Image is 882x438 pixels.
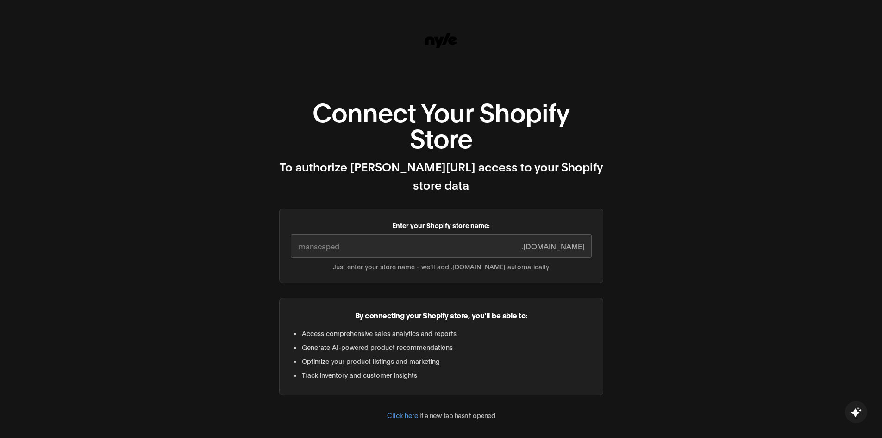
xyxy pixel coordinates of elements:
h4: To authorize [PERSON_NAME][URL] access to your Shopify store data [279,157,603,194]
li: Generate AI-powered product recommendations [302,342,592,352]
li: Access comprehensive sales analytics and reports [302,328,592,338]
small: Just enter your store name - we'll add .[DOMAIN_NAME] automatically [291,261,592,272]
h1: Connect Your Shopify Store [279,98,603,150]
button: Click here [387,410,418,420]
p: if a new tab hasn't opened [279,410,603,420]
input: manscaped [291,234,592,258]
p: By connecting your Shopify store, you'll be able to: [291,310,592,321]
li: Track inventory and customer insights [302,370,592,380]
li: Optimize your product listings and marketing [302,356,592,366]
label: Enter your Shopify store name: [291,220,592,230]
